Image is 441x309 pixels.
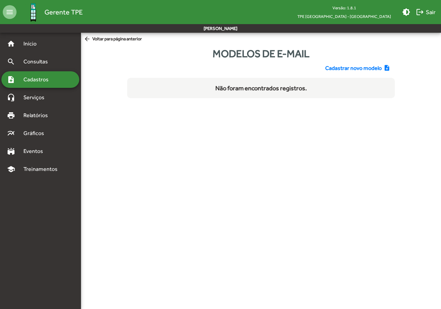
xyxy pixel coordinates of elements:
span: Voltar para página anterior [84,35,142,43]
img: Logo [22,1,44,23]
span: Sair [416,6,435,18]
mat-icon: menu [3,5,17,19]
mat-icon: note_add [7,75,15,84]
span: Cadastrar novo modelo [325,64,382,72]
mat-icon: search [7,58,15,66]
span: TPE [GEOGRAPHIC_DATA] - [GEOGRAPHIC_DATA] [292,12,397,21]
mat-icon: headset_mic [7,93,15,102]
mat-icon: arrow_back [84,35,92,43]
a: Gerente TPE [17,1,83,23]
div: Versão: 1.8.1 [292,3,397,12]
mat-icon: logout [416,8,424,16]
span: Início [19,40,47,48]
button: Sair [413,6,438,18]
mat-icon: note_add [383,64,392,72]
span: Cadastros [19,75,58,84]
span: Gerente TPE [44,7,83,18]
span: Consultas [19,58,57,66]
mat-icon: brightness_medium [402,8,410,16]
div: Modelos de e-mail [127,46,395,61]
div: Não foram encontrados registros. [215,78,307,98]
span: Serviços [19,93,54,102]
mat-icon: home [7,40,15,48]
